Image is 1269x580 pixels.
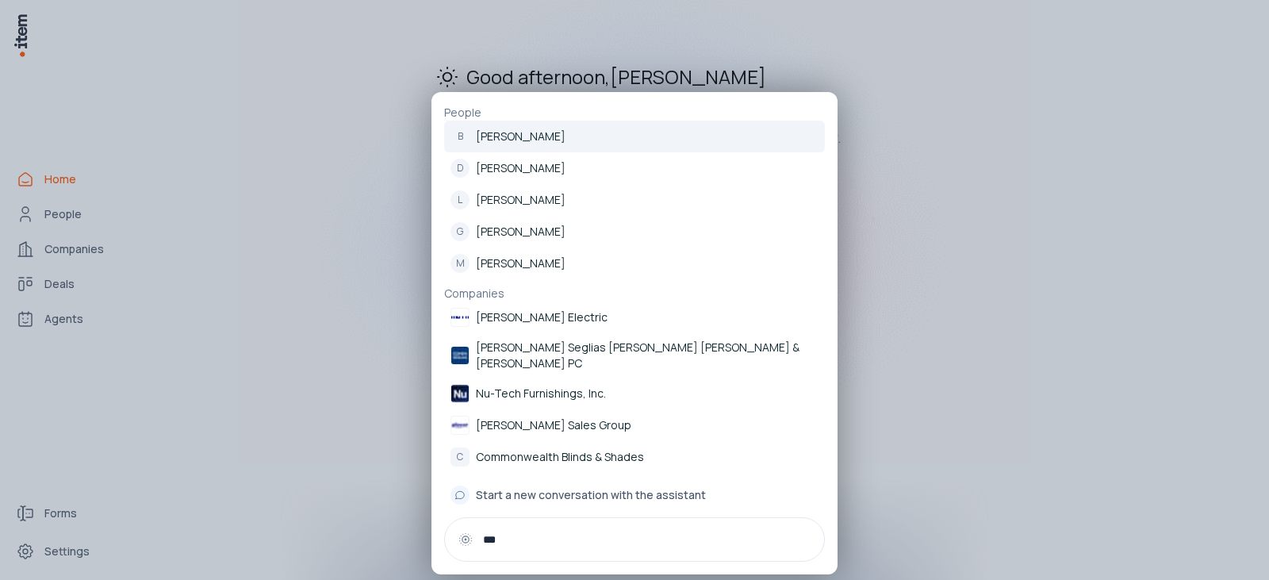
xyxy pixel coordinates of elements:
div: M [450,254,470,273]
div: B [450,127,470,146]
a: M[PERSON_NAME] [444,248,825,279]
a: Nu-Tech Furnishings, Inc. [444,378,825,409]
img: Fureigh Electric [450,308,470,327]
a: [PERSON_NAME] Seglias [PERSON_NAME] [PERSON_NAME] & [PERSON_NAME] PC [444,333,825,378]
p: Commonwealth Blinds & Shades [476,449,644,465]
div: C [450,447,470,467]
p: [PERSON_NAME] Seglias [PERSON_NAME] [PERSON_NAME] & [PERSON_NAME] PC [476,340,819,371]
p: [PERSON_NAME] [476,224,565,240]
p: Companies [444,286,825,302]
p: [PERSON_NAME] [476,192,565,208]
a: G[PERSON_NAME] [444,216,825,248]
a: CCommonwealth Blinds & Shades [444,441,825,473]
div: PeopleB[PERSON_NAME]D[PERSON_NAME]L[PERSON_NAME]G[PERSON_NAME]M[PERSON_NAME]CompaniesFureigh Elec... [431,92,838,574]
a: B[PERSON_NAME] [444,121,825,152]
p: [PERSON_NAME] [476,255,565,271]
p: People [444,105,825,121]
img: Glover Sales Group [450,416,470,435]
p: Nu-Tech Furnishings, Inc. [476,386,606,401]
p: [PERSON_NAME] Sales Group [476,417,631,433]
div: D [450,159,470,178]
img: Nu-Tech Furnishings, Inc. [450,384,470,403]
div: L [450,190,470,209]
span: Start a new conversation with the assistant [476,487,706,503]
a: [PERSON_NAME] Sales Group [444,409,825,441]
button: Start a new conversation with the assistant [444,479,825,511]
p: [PERSON_NAME] [476,129,565,144]
a: [PERSON_NAME] Electric [444,302,825,333]
p: [PERSON_NAME] [476,160,565,176]
img: Cohen Seglias Pallas Greenhall & Furman PC [450,346,470,365]
div: G [450,222,470,241]
p: [PERSON_NAME] Electric [476,309,608,325]
a: L[PERSON_NAME] [444,184,825,216]
a: D[PERSON_NAME] [444,152,825,184]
